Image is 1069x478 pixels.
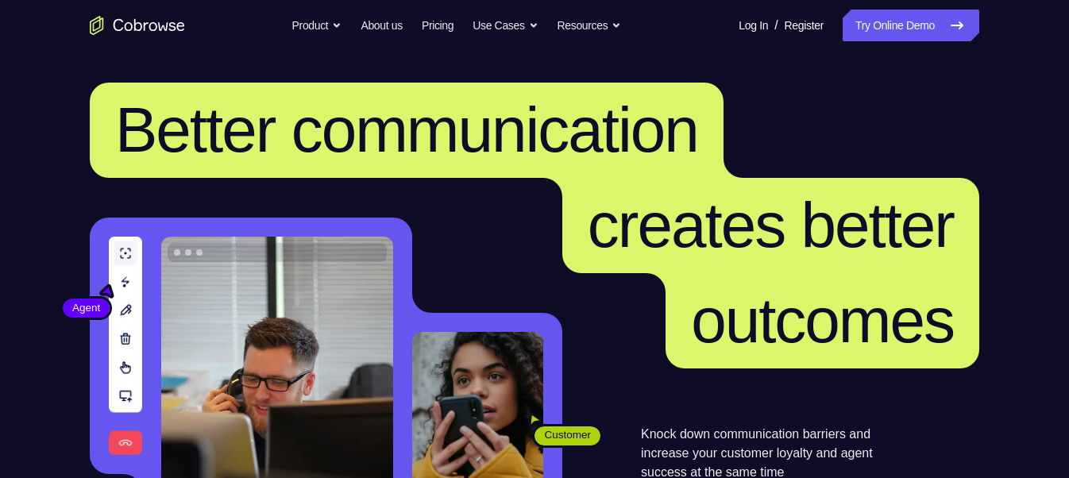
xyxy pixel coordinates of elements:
[422,10,453,41] a: Pricing
[691,285,954,356] span: outcomes
[774,16,778,35] span: /
[90,16,185,35] a: Go to the home page
[361,10,402,41] a: About us
[739,10,768,41] a: Log In
[843,10,979,41] a: Try Online Demo
[115,94,698,165] span: Better communication
[292,10,342,41] button: Product
[588,190,954,260] span: creates better
[473,10,538,41] button: Use Cases
[558,10,622,41] button: Resources
[785,10,824,41] a: Register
